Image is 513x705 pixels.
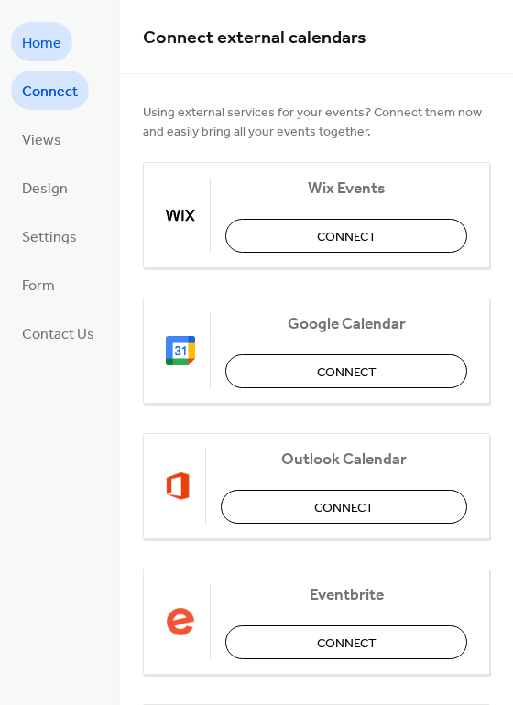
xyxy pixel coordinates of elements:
a: Design [11,168,79,207]
button: Connect [225,354,467,388]
span: Connect [22,78,78,106]
button: Connect [225,219,467,253]
img: google [166,336,195,365]
button: Connect [225,625,467,659]
a: Settings [11,216,88,255]
span: Settings [22,223,77,252]
span: Connect external calendars [143,20,366,56]
span: Using external services for your events? Connect them now and easily bring all your events together. [143,103,490,142]
span: Eventbrite [225,586,467,605]
span: Outlook Calendar [221,450,467,470]
span: Wix Events [225,179,467,199]
img: wix [166,201,195,230]
button: Connect [221,490,467,524]
a: Form [11,265,66,304]
span: Google Calendar [225,315,467,334]
img: outlook [166,472,191,501]
span: Form [22,272,55,300]
span: Connect [317,363,377,383]
span: Contact Us [22,320,94,349]
a: Views [11,119,72,158]
a: Home [11,22,72,61]
a: Contact Us [11,313,105,352]
img: eventbrite [166,607,195,636]
span: Connect [317,228,377,247]
a: Connect [11,70,89,110]
span: Views [22,126,61,155]
span: Connect [317,634,377,654]
span: Design [22,175,68,203]
span: Connect [314,499,374,518]
span: Home [22,29,61,58]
